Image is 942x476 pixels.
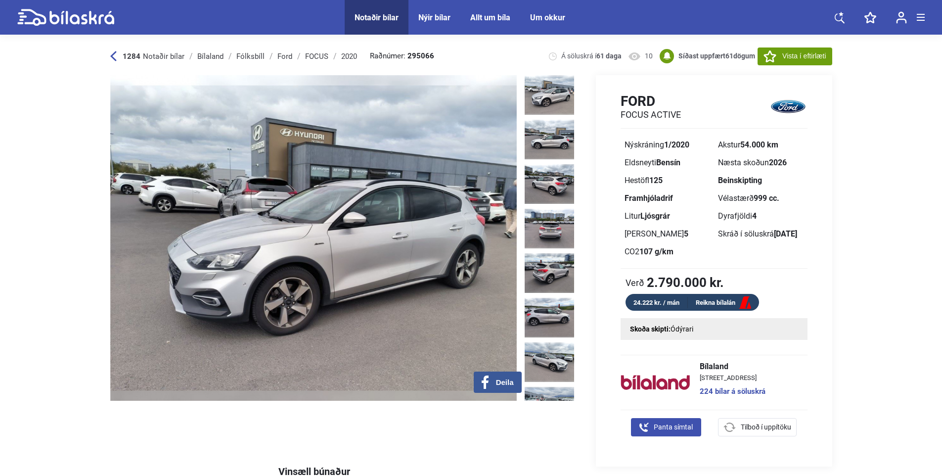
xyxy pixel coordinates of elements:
div: Dyrafjöldi [718,212,804,220]
div: 24.222 kr. / mán [626,297,688,308]
b: 107 g/km [639,247,673,256]
b: Beinskipting [718,176,762,185]
a: Notaðir bílar [355,13,399,22]
div: CO2 [625,248,710,256]
a: Allt um bíla [470,13,510,22]
button: Deila [474,372,522,393]
b: Síðast uppfært dögum [678,52,755,60]
div: Hestöfl [625,177,710,185]
div: Skráð í söluskrá [718,230,804,238]
div: FOCUS [305,52,328,60]
b: 4 [752,211,757,221]
b: 2.790.000 kr. [647,276,724,289]
span: Panta símtal [654,422,693,432]
b: 999 cc. [754,193,779,203]
b: 54.000 km [740,140,778,149]
span: Tilboð í uppítöku [741,422,791,432]
div: Næsta skoðun [718,159,804,167]
b: Bensín [656,158,680,167]
div: Eldsneyti [625,159,710,167]
div: Bílaland [197,52,224,60]
h1: Ford [621,93,681,109]
b: 2026 [769,158,787,167]
strong: Skoða skipti: [630,325,671,333]
img: 1751630414_2388675708390990535_23930387265359657.jpg [525,298,574,337]
img: 1751630412_7254919804667917437_23930384610094079.jpg [525,120,574,159]
div: Akstur [718,141,804,149]
button: Vista í eftirlæti [758,48,832,65]
span: Bílaland [700,363,765,371]
div: Fólksbíll [236,52,265,60]
div: Vélastærð [718,194,804,202]
span: Vista í eftirlæti [782,51,826,61]
b: 61 daga [596,52,622,60]
a: Reikna bílalán [688,297,759,309]
h2: FOCUS ACTIVE [621,109,681,120]
img: user-login.svg [896,11,907,24]
img: 1751630413_8862189671312717216_23930385924343718.jpg [525,209,574,248]
span: 61 [725,52,733,60]
b: 5 [684,229,688,238]
b: 125 [649,176,663,185]
b: 1284 [123,52,140,61]
img: 1751630414_1368595290771980165_23930386618457361.jpg [525,253,574,293]
div: Litur [625,212,710,220]
div: [PERSON_NAME] [625,230,710,238]
img: logo Ford FOCUS ACTIVE [769,93,807,121]
b: Ljósgrár [640,211,670,221]
span: Á söluskrá í [561,51,622,61]
b: [DATE] [774,229,797,238]
span: Deila [496,378,514,387]
span: Ódýrari [671,325,693,333]
span: Raðnúmer: [370,52,434,60]
div: Ford [277,52,292,60]
b: 295066 [407,52,434,60]
b: Framhjóladrif [625,193,673,203]
a: Um okkur [530,13,565,22]
img: 1751630412_1842368506041039686_23930385251200157.jpg [525,164,574,204]
a: 224 bílar á söluskrá [700,388,765,395]
img: 1751630411_6843877809686410021_23930383953359261.jpg [525,75,574,115]
img: 1751630415_8901859628746903599_23930387928549292.jpg [525,342,574,382]
div: Nýskráning [625,141,710,149]
img: 1751630416_3779704392574674281_23930388568142595.jpg [525,387,574,427]
span: Verð [626,278,644,287]
span: Notaðir bílar [143,52,184,61]
span: [STREET_ADDRESS] [700,375,765,381]
a: Nýir bílar [418,13,450,22]
span: 10 [645,51,653,61]
div: 2020 [341,52,357,60]
b: 1/2020 [664,140,689,149]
